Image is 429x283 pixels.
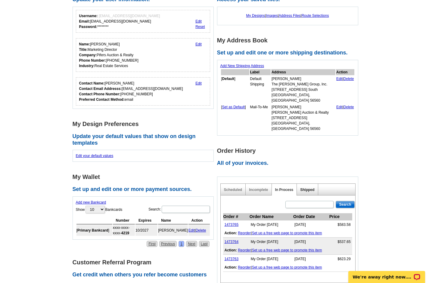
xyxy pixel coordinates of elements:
[293,238,329,246] td: [DATE]
[300,188,314,192] a: Shipped
[271,104,335,132] td: [PERSON_NAME] [PERSON_NAME] Auction & Realty [STREET_ADDRESS] [GEOGRAPHIC_DATA], [GEOGRAPHIC_DATA...
[76,38,210,72] div: Your personal details.
[336,69,354,75] th: Action
[266,14,278,18] a: Images
[79,25,98,29] strong: Password:
[79,19,90,23] strong: Email:
[76,10,210,33] div: Your login information.
[225,248,237,252] b: Action:
[293,220,329,229] td: [DATE]
[79,64,95,68] strong: Industry:
[223,246,352,255] td: |
[279,14,301,18] a: Address Files
[79,81,105,85] strong: Contact Name:
[73,133,217,146] h2: Update your default values that show on design templates
[158,217,188,224] th: Name
[329,255,352,263] td: $623.29
[223,213,249,220] th: Order #
[220,10,355,21] div: | | |
[79,14,98,18] strong: Username:
[186,241,197,247] a: Next
[225,223,239,227] a: 1473765
[217,148,362,154] h1: Order History
[344,105,354,109] a: Delete
[148,205,210,214] label: Search:
[252,231,322,235] a: Set up a free web page to promote this item
[225,257,239,261] a: 1473763
[196,228,206,232] a: Delete
[76,154,113,158] a: Edit your default values
[246,14,265,18] a: My Designs
[79,48,88,52] strong: Title:
[73,186,217,193] h2: Set up and edit one or more payment sources.
[329,220,352,229] td: $583.58
[113,217,135,224] th: Number
[344,77,354,81] a: Delete
[271,76,335,103] td: [PERSON_NAME] The [PERSON_NAME] Group, Inc. [STREET_ADDRESS] South [GEOGRAPHIC_DATA], [GEOGRAPHIC...
[113,225,135,236] td: xxxx-xxxx-xxxx-
[195,81,202,85] a: Edit
[76,200,106,205] a: Add new Bankcard
[76,77,210,106] div: Who should we contact regarding order issues?
[147,241,157,247] a: First
[85,206,105,213] select: ShowBankcards
[79,42,138,69] div: [PERSON_NAME] Marketing Director Pifers Auction & Realty [PHONE_NUMBER] Real Estate Services
[188,225,210,236] td: |
[336,76,354,103] td: |
[79,42,90,46] strong: Name:
[79,87,122,91] strong: Contact Email Addresss:
[223,229,352,238] td: |
[135,217,157,224] th: Expires
[249,255,293,263] td: My Order [DATE]
[249,238,293,246] td: My Order [DATE]
[77,228,108,232] b: Primary Bankcard
[221,76,249,103] td: [ ]
[275,188,294,192] a: In Process
[302,14,329,18] a: Route Selections
[76,225,112,236] td: [ ]
[293,213,329,220] th: Order Date
[250,104,271,132] td: Mail-To-Me
[217,160,362,167] h2: All of your invoices.
[73,259,217,266] h1: Customer Referral Program
[79,97,125,102] strong: Preferred Contact Method:
[224,188,242,192] a: Scheduled
[220,64,264,68] a: Add New Shipping Address
[121,231,129,235] strong: 4219
[79,58,106,63] strong: Phone Number:
[225,231,237,235] b: Action:
[250,69,271,75] th: Label
[188,228,195,232] a: Edit
[249,213,293,220] th: Order Name
[222,77,235,81] b: Default
[222,105,245,109] a: Set as Default
[179,241,184,247] a: 1
[225,240,239,244] a: 1473764
[336,105,343,109] a: Edit
[238,248,251,252] a: Reorder
[329,238,352,246] td: $537.65
[195,19,202,23] a: Edit
[79,81,183,102] div: [PERSON_NAME] [EMAIL_ADDRESS][DOMAIN_NAME] [PHONE_NUMBER] email
[238,231,251,235] a: Reorder
[195,42,202,46] a: Edit
[76,205,123,214] label: Show Bankcards
[199,241,210,247] a: Last
[336,77,343,81] a: Edit
[159,241,177,247] a: Previous
[195,25,205,29] a: Reset
[217,50,362,56] h2: Set up and edit one or more shipping destinations.
[223,263,352,272] td: |
[329,213,352,220] th: Price
[252,265,322,269] a: Set up a free web page to promote this item
[162,206,210,213] input: Search:
[271,69,335,75] th: Address
[225,265,237,269] b: Action:
[79,92,120,96] strong: Contact Phone Number:
[99,14,160,18] span: [EMAIL_ADDRESS][DOMAIN_NAME]
[238,265,251,269] a: Reorder
[135,225,157,236] td: 10/2027
[79,53,97,57] strong: Company:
